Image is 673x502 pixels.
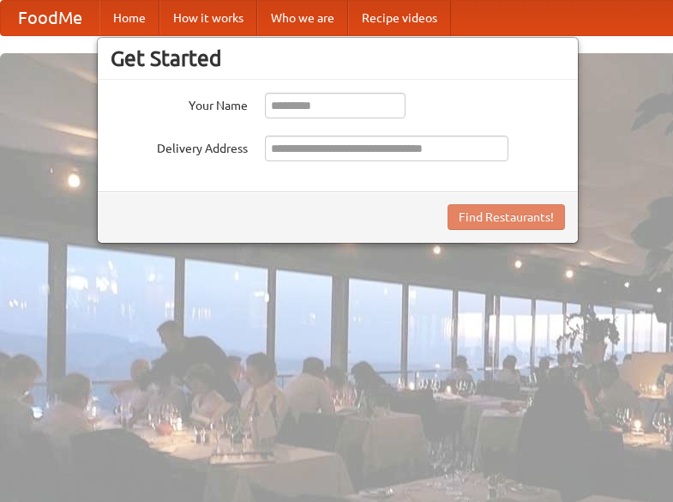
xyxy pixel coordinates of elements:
[159,1,257,35] a: How it works
[111,93,248,114] label: Your Name
[448,204,565,230] button: Find Restaurants!
[348,1,451,35] a: Recipe videos
[257,1,348,35] a: Who we are
[111,136,248,157] label: Delivery Address
[1,1,99,35] a: FoodMe
[99,1,159,35] a: Home
[111,45,565,71] h3: Get Started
